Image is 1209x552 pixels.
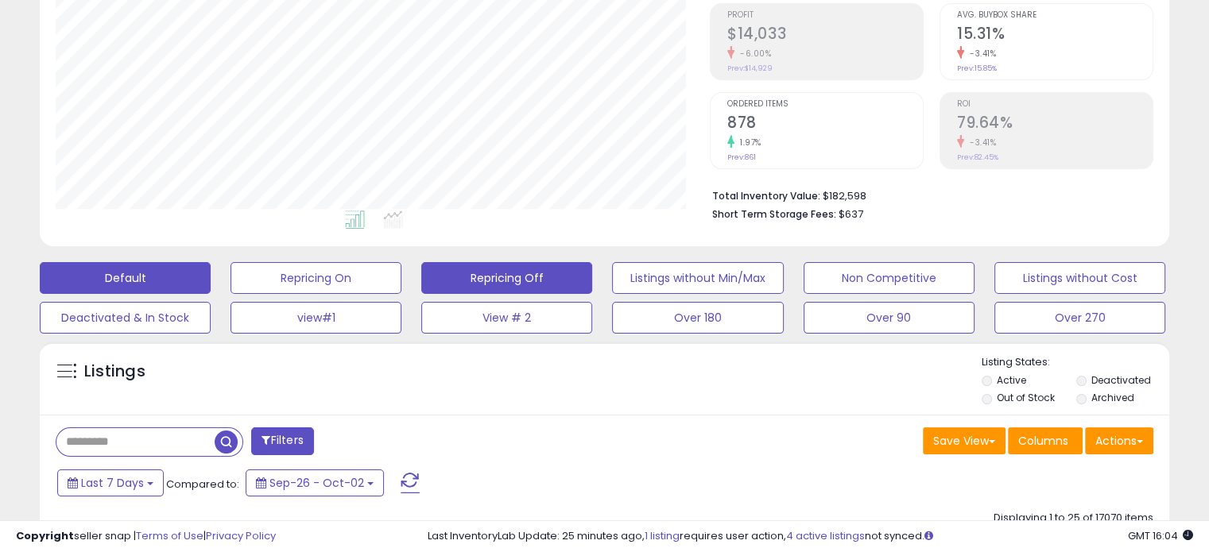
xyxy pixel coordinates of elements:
h2: $14,033 [727,25,923,46]
small: 1.97% [734,137,761,149]
label: Out of Stock [997,391,1055,404]
small: Prev: 82.45% [957,152,998,162]
button: view#1 [231,302,401,334]
small: -3.41% [964,48,996,60]
b: Total Inventory Value: [712,189,820,203]
button: Actions [1085,427,1153,454]
span: Profit [727,11,923,20]
a: Terms of Use [136,528,203,543]
p: Listing States: [982,355,1169,370]
button: Over 180 [612,302,783,334]
small: Prev: $14,929 [727,64,773,73]
button: View # 2 [421,302,592,334]
h2: 878 [727,114,923,135]
span: ROI [957,100,1153,109]
a: 4 active listings [786,528,865,543]
button: Listings without Cost [994,262,1165,294]
span: Avg. Buybox Share [957,11,1153,20]
button: Last 7 Days [57,469,164,496]
small: -3.41% [964,137,996,149]
li: $182,598 [712,185,1141,204]
small: Prev: 15.85% [957,64,997,73]
span: Ordered Items [727,100,923,109]
button: Sep-26 - Oct-02 [246,469,384,496]
h5: Listings [84,361,145,383]
button: Default [40,262,211,294]
span: Last 7 Days [81,475,144,491]
a: Privacy Policy [206,528,276,543]
button: Repricing On [231,262,401,294]
strong: Copyright [16,528,74,543]
small: -6.00% [734,48,771,60]
button: Columns [1008,427,1083,454]
span: Compared to: [166,477,239,492]
button: Listings without Min/Max [612,262,783,294]
h2: 79.64% [957,114,1153,135]
span: Columns [1018,433,1068,449]
button: Filters [251,427,313,455]
button: Over 270 [994,302,1165,334]
div: seller snap | | [16,529,276,544]
button: Deactivated & In Stock [40,302,211,334]
label: Active [997,373,1026,387]
button: Repricing Off [421,262,592,294]
button: Non Competitive [804,262,975,294]
h2: 15.31% [957,25,1153,46]
button: Save View [923,427,1006,454]
div: Displaying 1 to 25 of 17070 items [994,511,1153,526]
button: Over 90 [804,302,975,334]
small: Prev: 861 [727,152,756,162]
span: Sep-26 - Oct-02 [269,475,364,491]
span: $637 [839,207,863,222]
label: Archived [1091,391,1133,404]
span: 2025-10-10 16:04 GMT [1128,528,1193,543]
a: 1 listing [645,528,680,543]
div: Last InventoryLab Update: 25 minutes ago, requires user action, not synced. [428,529,1193,544]
b: Short Term Storage Fees: [712,207,836,221]
label: Deactivated [1091,373,1150,387]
